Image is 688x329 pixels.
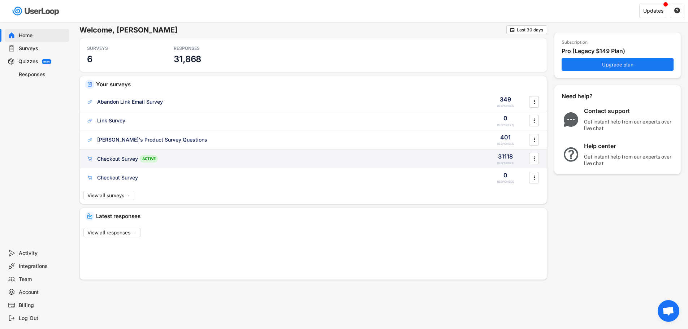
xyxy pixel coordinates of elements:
h3: 31,868 [174,53,201,65]
button:  [531,172,538,183]
div: Checkout Survey [97,155,138,163]
text:  [533,136,535,143]
div: RESPONSES [497,142,514,146]
button:  [531,153,538,164]
button: View all responses → [83,228,140,237]
div: BETA [43,60,50,63]
div: Get instant help from our experts over live chat [584,118,674,131]
div: Latest responses [96,213,541,219]
button: View all surveys → [83,191,134,200]
div: Help center [584,142,674,150]
div: [PERSON_NAME]'s Product Survey Questions [97,136,207,143]
div: Need help? [562,92,612,100]
div: 31118 [498,152,513,160]
button:  [674,8,680,14]
button: Upgrade plan [562,58,674,71]
div: Billing [19,302,66,309]
text:  [533,98,535,105]
div: Subscription [562,40,588,46]
div: RESPONSES [174,46,239,51]
div: SURVEYS [87,46,152,51]
div: Contact support [584,107,674,115]
div: 349 [500,95,511,103]
div: Updates [643,8,663,13]
img: ChatMajor.svg [562,112,580,127]
div: Team [19,276,66,283]
text:  [533,155,535,162]
div: RESPONSES [497,180,514,184]
div: Get instant help from our experts over live chat [584,153,674,166]
h6: Welcome, [PERSON_NAME] [79,25,506,35]
div: Integrations [19,263,66,270]
div: RESPONSES [497,123,514,127]
div: 0 [503,171,507,179]
div: 0 [503,114,507,122]
text:  [533,117,535,124]
div: Home [19,32,66,39]
div: Surveys [19,45,66,52]
div: Quizzes [18,58,38,65]
div: Activity [19,250,66,257]
button:  [531,96,538,107]
div: Open chat [658,300,679,322]
button:  [510,27,515,33]
div: Pro (Legacy $149 Plan) [562,47,677,55]
div: Abandon Link Email Survey [97,98,163,105]
div: ACTIVE [140,155,158,163]
img: IncomingMajor.svg [87,213,92,219]
div: Responses [19,71,66,78]
button:  [531,115,538,126]
div: Link Survey [97,117,125,124]
div: Checkout Survey [97,174,138,181]
div: Last 30 days [517,28,543,32]
div: Your surveys [96,82,541,87]
div: Log Out [19,315,66,322]
h3: 6 [87,53,92,65]
div: 401 [500,133,511,141]
div: RESPONSES [497,161,514,165]
div: RESPONSES [497,104,514,108]
text:  [674,7,680,14]
div: Account [19,289,66,296]
img: userloop-logo-01.svg [11,4,62,18]
button:  [531,134,538,145]
text:  [533,174,535,181]
img: QuestionMarkInverseMajor.svg [562,147,580,162]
